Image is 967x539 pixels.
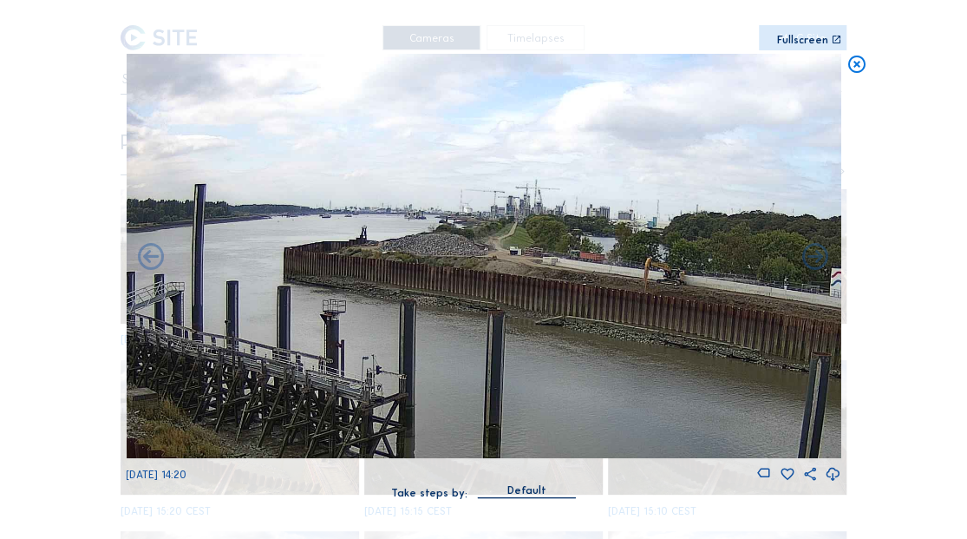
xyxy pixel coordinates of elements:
[391,488,467,498] div: Take steps by:
[800,242,831,273] i: Back
[477,483,576,497] div: Default
[777,35,828,45] div: Fullscreen
[126,469,186,481] span: [DATE] 14:20
[126,54,840,458] img: Image
[507,483,546,498] div: Default
[135,242,167,273] i: Forward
